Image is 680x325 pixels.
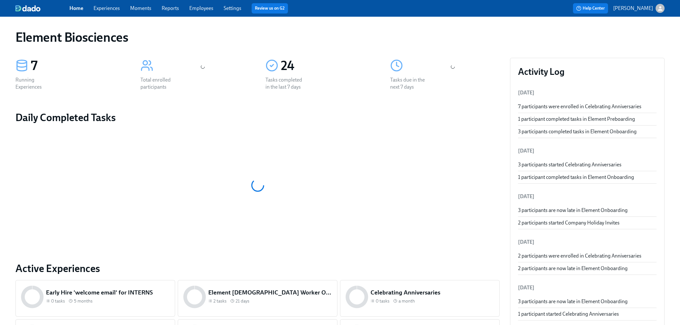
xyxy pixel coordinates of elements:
div: Tasks due in the next 7 days [390,76,431,91]
h5: Element [DEMOGRAPHIC_DATA] Worker Onboarding [208,288,332,297]
button: [PERSON_NAME] [613,4,665,13]
a: Element [DEMOGRAPHIC_DATA] Worker Onboarding2 tasks 21 days [178,280,337,317]
div: 1 participant completed tasks in Element Preboarding [518,116,657,123]
button: Help Center [573,3,608,13]
span: 5 months [74,298,93,304]
a: Review us on G2 [255,5,285,12]
p: [PERSON_NAME] [613,5,653,12]
div: 3 participants are now late in Element Onboarding [518,207,657,214]
li: [DATE] [518,280,657,295]
div: 2 participants started Company Holiday Invites [518,219,657,226]
a: dado [15,5,69,12]
span: 0 tasks [376,298,389,304]
div: 3 participants are now late in Element Onboarding [518,298,657,305]
li: [DATE] [518,234,657,250]
div: Tasks completed in the last 7 days [265,76,307,91]
span: [DATE] [518,90,534,96]
a: Moments [130,5,151,11]
a: Reports [162,5,179,11]
button: Review us on G2 [252,3,288,13]
span: 0 tasks [51,298,65,304]
div: 3 participants completed tasks in Element Onboarding [518,128,657,135]
div: 24 [281,58,375,74]
img: dado [15,5,40,12]
a: Home [69,5,83,11]
div: 2 participants were enrolled in Celebrating Anniversaries [518,252,657,259]
h2: Daily Completed Tasks [15,111,500,124]
span: Help Center [576,5,605,12]
h5: Early Hire 'welcome email' for INTERNS [46,288,169,297]
span: 21 days [236,298,249,304]
div: Running Experiences [15,76,57,91]
h3: Activity Log [518,66,657,77]
div: 1 participant completed tasks in Element Onboarding [518,174,657,181]
div: Total enrolled participants [140,76,182,91]
h5: Celebrating Anniversaries [371,288,494,297]
a: Active Experiences [15,262,500,275]
span: a month [398,298,415,304]
div: 1 participant started Celebrating Anniversaries [518,311,657,318]
a: Experiences [94,5,120,11]
li: [DATE] [518,189,657,204]
a: Early Hire 'welcome email' for INTERNS0 tasks 5 months [15,280,175,317]
div: 3 participants started Celebrating Anniversaries [518,161,657,168]
li: [DATE] [518,143,657,159]
a: Settings [224,5,241,11]
h1: Element Biosciences [15,30,128,45]
div: 7 [31,58,125,74]
span: 2 tasks [213,298,227,304]
div: 2 participants are now late in Element Onboarding [518,265,657,272]
a: Celebrating Anniversaries0 tasks a month [340,280,500,317]
a: Employees [189,5,213,11]
div: 7 participants were enrolled in Celebrating Anniversaries [518,103,657,110]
